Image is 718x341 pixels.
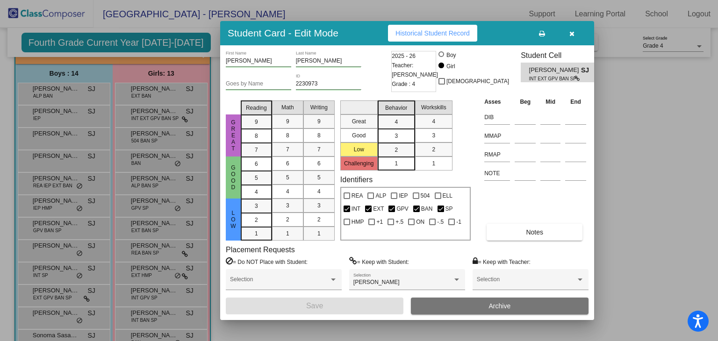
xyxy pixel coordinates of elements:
label: = Keep with Student: [349,257,409,266]
input: assessment [484,129,510,143]
span: [PERSON_NAME] [353,279,400,285]
span: 4 [317,187,321,196]
span: 9 [317,117,321,126]
span: ON [416,216,424,227]
span: Grade : 4 [392,79,415,89]
button: Save [226,298,403,314]
span: 1 [432,159,435,168]
span: Math [281,103,294,112]
button: Notes [487,224,582,241]
span: 2 [255,216,258,224]
span: 8 [317,131,321,140]
span: 3 [255,202,258,210]
span: 4 [286,187,289,196]
span: 1 [395,159,398,168]
button: Historical Student Record [388,25,477,42]
input: assessment [484,166,510,180]
input: assessment [484,110,510,124]
span: Great [229,119,237,152]
span: 4 [255,188,258,196]
span: ELL [443,190,452,201]
span: +1 [376,216,383,227]
input: goes by name [226,81,291,87]
span: +.5 [395,216,403,227]
span: 5 [286,173,289,182]
span: 3 [317,201,321,210]
span: SJ [581,65,594,75]
span: 2 [286,215,289,224]
span: 6 [255,160,258,168]
span: INT [352,203,360,214]
span: Notes [526,228,543,236]
span: Archive [489,302,511,310]
span: Good [229,164,237,191]
span: 9 [255,118,258,126]
input: Enter ID [296,81,361,87]
span: 1 [286,229,289,238]
span: IEP [399,190,408,201]
span: INT EXT GPV BAN SP [529,75,574,82]
span: 7 [317,145,321,154]
span: 5 [317,173,321,182]
label: Identifiers [340,175,373,184]
th: End [563,97,589,107]
span: 6 [317,159,321,168]
span: HMP [352,216,364,227]
th: Beg [512,97,538,107]
span: 1 [255,229,258,238]
span: 4 [395,118,398,126]
span: 2025 - 26 [392,51,416,61]
span: GPV [396,203,408,214]
span: EXT [373,203,384,214]
span: Workskills [421,103,446,112]
span: 6 [286,159,289,168]
span: Teacher: [PERSON_NAME] [392,61,438,79]
span: 3 [395,132,398,140]
span: SP [445,203,453,214]
h3: Student Cell [521,51,602,60]
span: 1 [317,229,321,238]
span: [PERSON_NAME] [529,65,581,75]
label: Placement Requests [226,245,295,254]
span: 8 [286,131,289,140]
span: REA [352,190,363,201]
span: 8 [255,132,258,140]
th: Asses [482,97,512,107]
th: Mid [538,97,563,107]
span: 7 [255,146,258,154]
span: Low [229,210,237,229]
input: assessment [484,148,510,162]
span: 504 [421,190,430,201]
span: -1 [456,216,461,227]
span: 9 [286,117,289,126]
div: Boy [446,51,456,59]
span: Writing [310,103,328,112]
span: Reading [246,104,267,112]
span: Save [306,302,323,310]
label: = Do NOT Place with Student: [226,257,308,266]
label: = Keep with Teacher: [473,257,531,266]
span: ALP [375,190,386,201]
span: 4 [432,117,435,126]
span: 3 [432,131,435,140]
span: -.5 [437,216,444,227]
span: 2 [395,146,398,154]
span: 3 [286,201,289,210]
div: Girl [446,62,455,71]
span: 2 [432,145,435,154]
span: 2 [317,215,321,224]
span: 7 [286,145,289,154]
button: Archive [411,298,589,314]
h3: Student Card - Edit Mode [228,27,338,39]
span: [DEMOGRAPHIC_DATA] [446,76,509,87]
span: BAN [421,203,433,214]
span: Behavior [385,104,407,112]
span: Historical Student Record [395,29,470,37]
span: 5 [255,174,258,182]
